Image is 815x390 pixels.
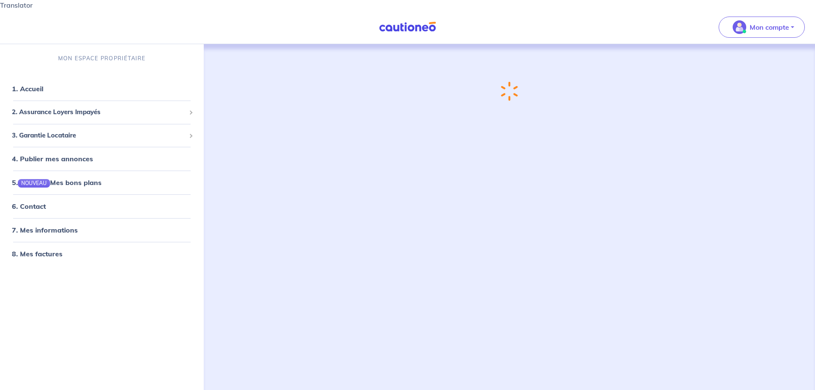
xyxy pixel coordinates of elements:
[12,84,43,93] a: 1. Accueil
[3,150,200,167] div: 4. Publier mes annonces
[733,20,746,34] img: illu_account_valid_menu.svg
[3,222,200,238] div: 7. Mes informations
[12,178,101,187] a: 5.NOUVEAUMes bons plans
[3,198,200,215] div: 6. Contact
[3,127,200,144] div: 3. Garantie Locataire
[3,245,200,262] div: 8. Mes factures
[12,107,185,117] span: 2. Assurance Loyers Impayés
[501,81,518,101] img: loading-spinner
[3,80,200,97] div: 1. Accueil
[12,250,62,258] a: 8. Mes factures
[12,154,93,163] a: 4. Publier mes annonces
[12,131,185,140] span: 3. Garantie Locataire
[58,54,146,62] p: MON ESPACE PROPRIÉTAIRE
[376,22,439,32] img: Cautioneo
[3,174,200,191] div: 5.NOUVEAUMes bons plans
[719,17,805,38] button: illu_account_valid_menu.svgMon compte
[3,104,200,121] div: 2. Assurance Loyers Impayés
[750,22,789,32] p: Mon compte
[12,226,78,234] a: 7. Mes informations
[12,202,46,210] a: 6. Contact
